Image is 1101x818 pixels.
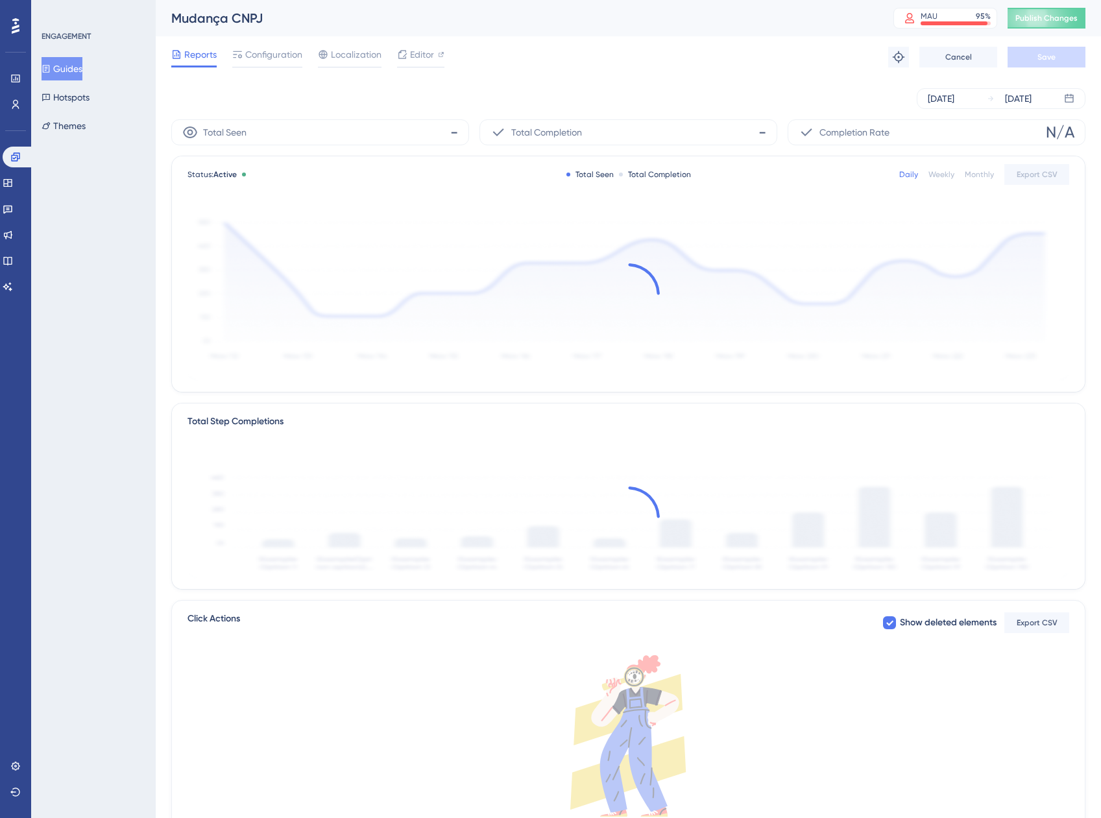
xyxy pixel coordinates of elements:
[1004,164,1069,185] button: Export CSV
[410,47,434,62] span: Editor
[188,169,237,180] span: Status:
[945,52,972,62] span: Cancel
[188,414,284,429] div: Total Step Completions
[758,122,766,143] span: -
[1005,91,1032,106] div: [DATE]
[184,47,217,62] span: Reports
[819,125,889,140] span: Completion Rate
[900,615,997,631] span: Show deleted elements
[928,169,954,180] div: Weekly
[331,47,381,62] span: Localization
[42,86,90,109] button: Hotspots
[42,114,86,138] button: Themes
[919,47,997,67] button: Cancel
[965,169,994,180] div: Monthly
[42,57,82,80] button: Guides
[1046,122,1074,143] span: N/A
[42,31,91,42] div: ENGAGEMENT
[1004,612,1069,633] button: Export CSV
[1037,52,1056,62] span: Save
[899,169,918,180] div: Daily
[1008,8,1085,29] button: Publish Changes
[213,170,237,179] span: Active
[566,169,614,180] div: Total Seen
[245,47,302,62] span: Configuration
[511,125,582,140] span: Total Completion
[188,611,240,634] span: Click Actions
[203,125,247,140] span: Total Seen
[619,169,691,180] div: Total Completion
[928,91,954,106] div: [DATE]
[171,9,861,27] div: Mudança CNPJ
[976,11,991,21] div: 95 %
[450,122,458,143] span: -
[1015,13,1078,23] span: Publish Changes
[1017,169,1058,180] span: Export CSV
[1017,618,1058,628] span: Export CSV
[921,11,938,21] div: MAU
[1008,47,1085,67] button: Save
